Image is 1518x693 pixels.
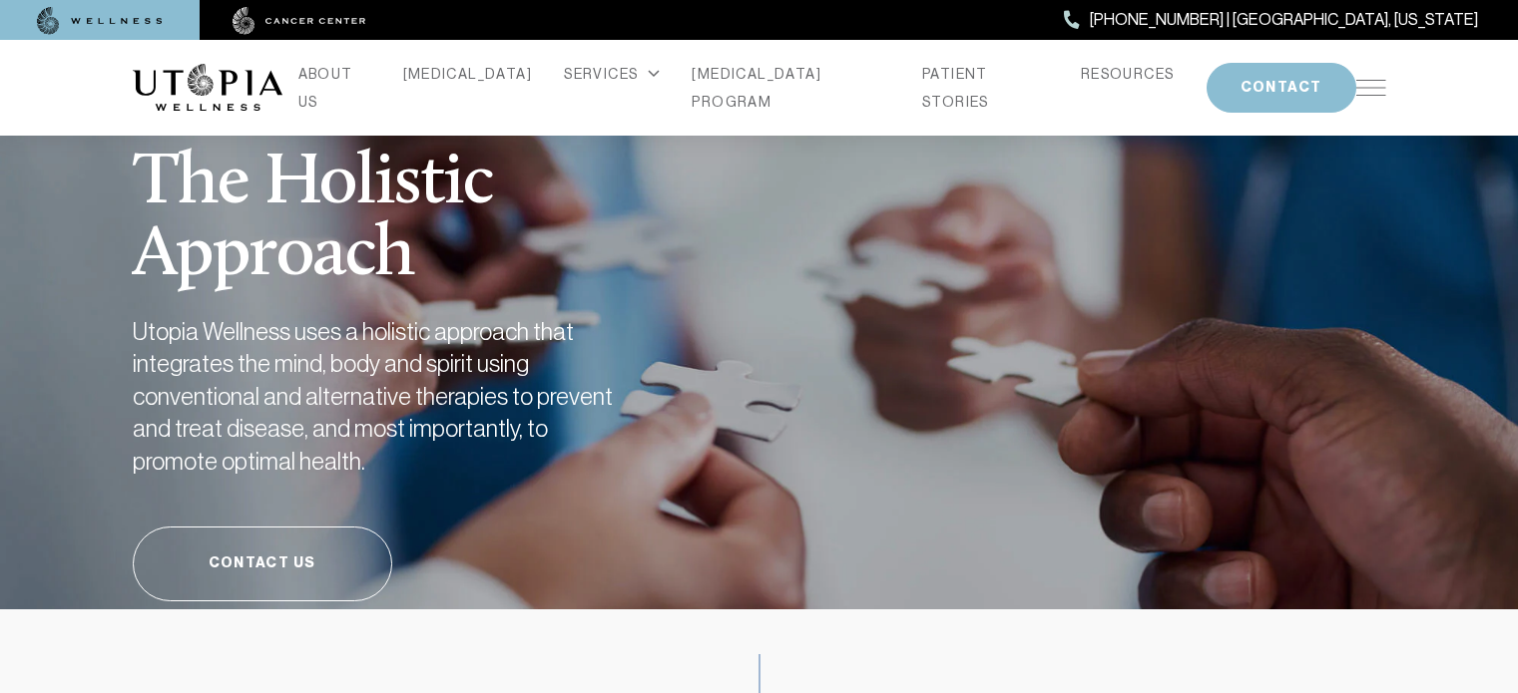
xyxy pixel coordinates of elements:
[564,60,660,88] div: SERVICES
[1090,7,1478,33] span: [PHONE_NUMBER] | [GEOGRAPHIC_DATA], [US_STATE]
[133,526,392,601] a: Contact Us
[1064,7,1478,33] a: [PHONE_NUMBER] | [GEOGRAPHIC_DATA], [US_STATE]
[133,99,722,292] h1: The Holistic Approach
[133,316,632,479] h2: Utopia Wellness uses a holistic approach that integrates the mind, body and spirit using conventi...
[37,7,163,35] img: wellness
[692,60,890,116] a: [MEDICAL_DATA] PROGRAM
[922,60,1049,116] a: PATIENT STORIES
[403,60,533,88] a: [MEDICAL_DATA]
[1207,63,1356,113] button: CONTACT
[298,60,371,116] a: ABOUT US
[1356,80,1386,96] img: icon-hamburger
[1081,60,1175,88] a: RESOURCES
[233,7,366,35] img: cancer center
[133,64,282,112] img: logo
